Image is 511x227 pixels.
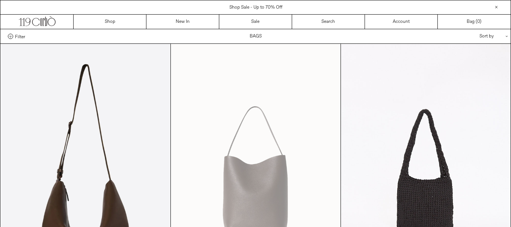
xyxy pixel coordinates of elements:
[436,29,503,43] div: Sort by
[229,4,282,10] a: Shop Sale - Up to 70% Off
[74,15,146,29] a: Shop
[365,15,438,29] a: Account
[146,15,219,29] a: New In
[219,15,292,29] a: Sale
[292,15,365,29] a: Search
[477,18,481,25] span: )
[438,15,511,29] a: Bag ()
[15,34,25,39] span: Filter
[477,19,480,25] span: 0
